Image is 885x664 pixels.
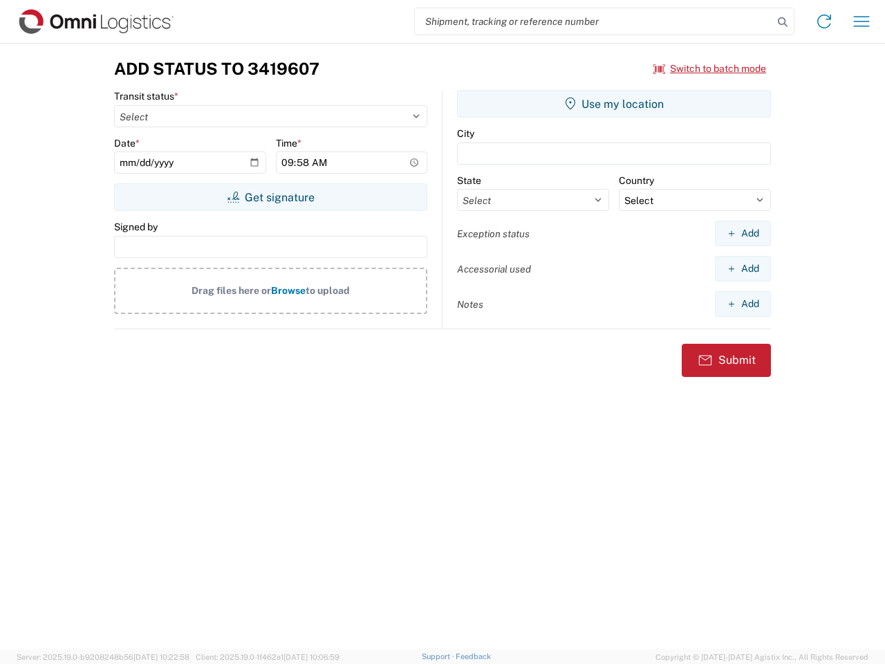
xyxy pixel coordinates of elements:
h3: Add Status to 3419607 [114,59,319,79]
label: Notes [457,298,483,311]
label: Accessorial used [457,263,531,275]
span: Client: 2025.19.0-1f462a1 [196,653,339,661]
span: Drag files here or [192,285,271,296]
label: Country [619,174,654,187]
button: Use my location [457,90,771,118]
label: Date [114,137,140,149]
span: [DATE] 10:06:59 [283,653,339,661]
input: Shipment, tracking or reference number [415,8,773,35]
button: Add [715,291,771,317]
a: Feedback [456,652,491,661]
label: City [457,127,474,140]
span: Browse [271,285,306,296]
a: Support [422,652,456,661]
label: Time [276,137,301,149]
button: Add [715,221,771,246]
span: Server: 2025.19.0-b9208248b56 [17,653,189,661]
button: Add [715,256,771,282]
span: to upload [306,285,350,296]
button: Submit [682,344,771,377]
span: [DATE] 10:22:58 [133,653,189,661]
span: Copyright © [DATE]-[DATE] Agistix Inc., All Rights Reserved [655,651,868,663]
label: State [457,174,481,187]
button: Switch to batch mode [653,57,766,80]
label: Exception status [457,228,530,240]
label: Transit status [114,90,178,102]
button: Get signature [114,183,427,211]
label: Signed by [114,221,158,233]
